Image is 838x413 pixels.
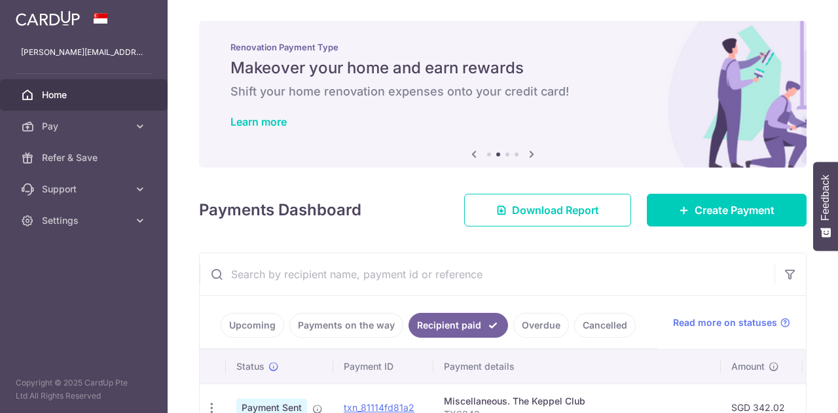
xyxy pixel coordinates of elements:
span: Read more on statuses [673,316,777,329]
a: Download Report [464,194,631,226]
span: Support [42,183,128,196]
h5: Makeover your home and earn rewards [230,58,775,79]
a: Upcoming [221,313,284,338]
h4: Payments Dashboard [199,198,361,222]
a: Read more on statuses [673,316,790,329]
button: Feedback - Show survey [813,162,838,251]
span: Amount [731,360,765,373]
a: Recipient paid [409,313,508,338]
p: [PERSON_NAME][EMAIL_ADDRESS][DOMAIN_NAME] [21,46,147,59]
a: txn_81114fd81a2 [344,402,414,413]
span: Create Payment [695,202,774,218]
span: Home [42,88,128,101]
img: Renovation banner [199,21,807,168]
div: Miscellaneous. The Keppel Club [444,395,710,408]
h6: Shift your home renovation expenses onto your credit card! [230,84,775,99]
a: Create Payment [647,194,807,226]
span: Settings [42,214,128,227]
span: Feedback [820,175,831,221]
span: Download Report [512,202,599,218]
img: CardUp [16,10,80,26]
iframe: Opens a widget where you can find more information [754,374,825,406]
a: Overdue [513,313,569,338]
p: Renovation Payment Type [230,42,775,52]
span: Pay [42,120,128,133]
th: Payment ID [333,350,433,384]
th: Payment details [433,350,721,384]
input: Search by recipient name, payment id or reference [200,253,774,295]
span: Status [236,360,264,373]
a: Cancelled [574,313,636,338]
a: Payments on the way [289,313,403,338]
span: Refer & Save [42,151,128,164]
a: Learn more [230,115,287,128]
